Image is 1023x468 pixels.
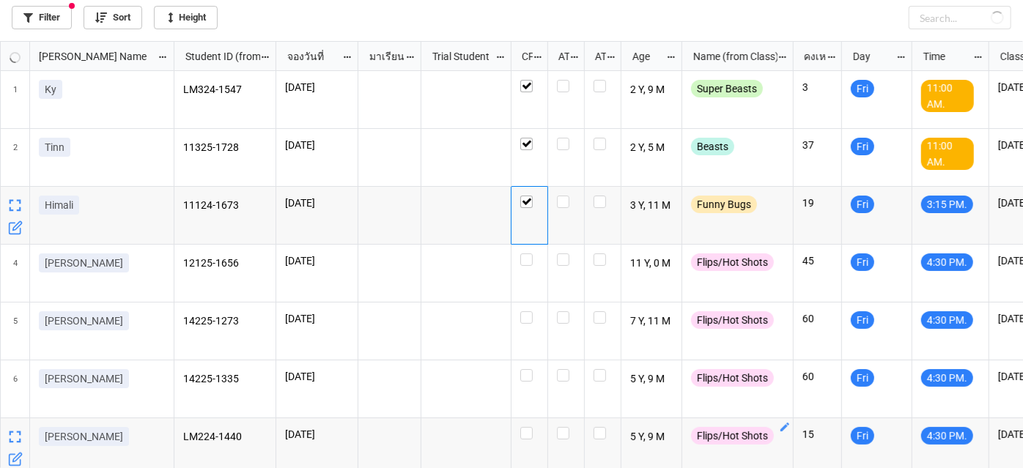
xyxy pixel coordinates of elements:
p: [DATE] [285,196,349,210]
div: Flips/Hot Shots [691,369,774,387]
p: LM324-1547 [183,80,267,100]
div: มาเรียน [361,48,406,64]
div: Age [624,48,667,64]
div: จองวันที่ [278,48,342,64]
p: 11325-1728 [183,138,267,158]
p: 19 [802,196,832,210]
div: ATT [550,48,570,64]
div: Fri [851,80,874,97]
div: Flips/Hot Shots [691,311,774,329]
p: 60 [802,369,832,384]
div: Fri [851,427,874,445]
p: LM224-1440 [183,427,267,447]
p: 14225-1273 [183,311,267,332]
p: [DATE] [285,311,349,326]
div: Fri [851,369,874,387]
span: 1 [13,71,18,128]
div: 4:30 PM. [921,369,973,387]
div: Super Beasts [691,80,763,97]
p: [DATE] [285,427,349,442]
div: grid [1,42,174,71]
div: [PERSON_NAME] Name [30,48,158,64]
p: 2 Y, 9 M [630,80,673,100]
input: Search... [909,6,1011,29]
div: Name (from Class) [684,48,777,64]
div: Fri [851,138,874,155]
p: Tinn [45,140,64,155]
span: 2 [13,129,18,186]
div: Trial Student [424,48,495,64]
p: 14225-1335 [183,369,267,390]
p: [DATE] [285,138,349,152]
div: ATK [586,48,607,64]
p: 60 [802,311,832,326]
p: 45 [802,253,832,268]
a: Filter [12,6,72,29]
p: 7 Y, 11 M [630,311,673,332]
p: [PERSON_NAME] [45,256,123,270]
div: Fri [851,311,874,329]
p: [DATE] [285,253,349,268]
div: 11:00 AM. [921,80,974,112]
div: 3:15 PM. [921,196,973,213]
div: Fri [851,196,874,213]
p: 3 Y, 11 M [630,196,673,216]
div: 11:00 AM. [921,138,974,170]
p: 11 Y, 0 M [630,253,673,274]
div: Flips/Hot Shots [691,253,774,271]
div: Day [844,48,896,64]
p: Himali [45,198,73,212]
span: 4 [13,245,18,302]
div: 4:30 PM. [921,427,973,445]
div: Flips/Hot Shots [691,427,774,445]
span: 5 [13,302,18,360]
p: 37 [802,138,832,152]
p: [PERSON_NAME] [45,429,123,444]
div: Fri [851,253,874,271]
p: 15 [802,427,832,442]
div: คงเหลือ (from Nick Name) [795,48,826,64]
p: [PERSON_NAME] [45,371,123,386]
div: 4:30 PM. [921,311,973,329]
p: 12125-1656 [183,253,267,274]
p: Ky [45,82,56,97]
div: Beasts [691,138,734,155]
p: [PERSON_NAME] [45,313,123,328]
a: Sort [84,6,142,29]
div: Funny Bugs [691,196,757,213]
p: 3 [802,80,832,94]
span: 6 [13,360,18,417]
p: [DATE] [285,80,349,94]
p: 11124-1673 [183,196,267,216]
div: Time [915,48,973,64]
div: CF [513,48,533,64]
p: [DATE] [285,369,349,384]
div: 4:30 PM. [921,253,973,271]
p: 5 Y, 9 M [630,427,673,447]
div: Student ID (from [PERSON_NAME] Name) [177,48,260,64]
a: Height [154,6,218,29]
p: 2 Y, 5 M [630,138,673,158]
p: 5 Y, 9 M [630,369,673,390]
